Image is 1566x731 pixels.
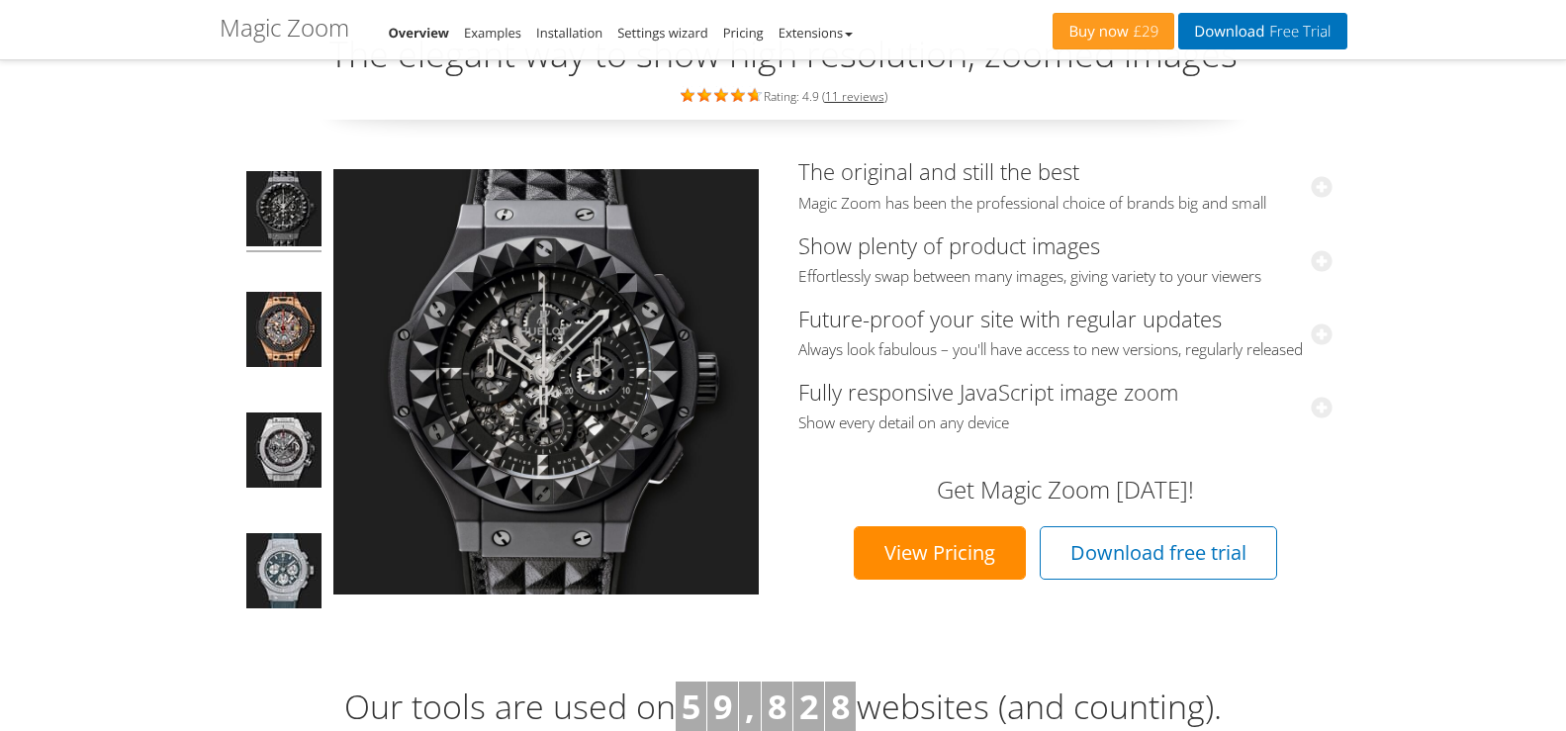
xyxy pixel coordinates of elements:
span: Magic Zoom has been the professional choice of brands big and small [798,194,1333,214]
a: Show plenty of product imagesEffortlessly swap between many images, giving variety to your viewers [798,230,1333,287]
span: Free Trial [1264,24,1331,40]
a: Buy now£29 [1053,13,1174,49]
a: Fully responsive JavaScript image zoomShow every detail on any device [798,377,1333,433]
a: The original and still the bestMagic Zoom has been the professional choice of brands big and small [798,156,1333,213]
a: Big Bang Depeche Mode [244,169,323,254]
b: 8 [831,684,850,729]
a: Download free trial [1040,526,1277,580]
a: Pricing [723,24,764,42]
a: Big Bang Unico Titanium [244,411,323,496]
h2: The elegant way to show high resolution, zoomed images [220,35,1347,74]
img: Big Bang Jeans - Magic Zoom Demo [246,533,322,614]
a: DownloadFree Trial [1178,13,1346,49]
b: 9 [713,684,732,729]
b: , [745,684,755,729]
a: Examples [464,24,521,42]
a: Overview [389,24,450,42]
a: Settings wizard [617,24,708,42]
span: Always look fabulous – you'll have access to new versions, regularly released [798,340,1333,360]
img: Big Bang Ferrari King Gold Carbon [246,292,322,373]
a: Future-proof your site with regular updatesAlways look fabulous – you'll have access to new versi... [798,304,1333,360]
a: 11 reviews [825,88,884,105]
b: 2 [799,684,818,729]
h1: Magic Zoom [220,15,349,41]
span: Show every detail on any device [798,413,1333,433]
b: 8 [768,684,786,729]
span: Effortlessly swap between many images, giving variety to your viewers [798,267,1333,287]
a: Big Bang Jeans [244,531,323,616]
b: 5 [682,684,700,729]
div: Rating: 4.9 ( ) [220,84,1347,106]
img: Big Bang Depeche Mode - Magic Zoom Demo [246,171,322,252]
img: Big Bang Unico Titanium - Magic Zoom Demo [246,412,322,494]
a: Extensions [779,24,853,42]
a: Big Bang Ferrari King Gold Carbon [244,290,323,375]
h3: Get Magic Zoom [DATE]! [818,477,1313,503]
span: £29 [1129,24,1159,40]
a: View Pricing [854,526,1026,580]
a: Installation [536,24,602,42]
